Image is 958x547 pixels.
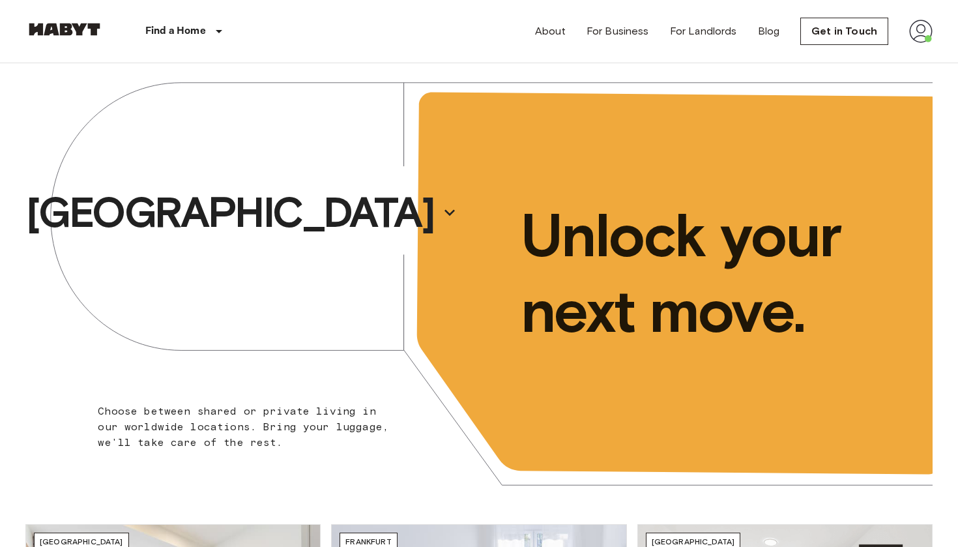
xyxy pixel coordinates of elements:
[758,23,780,39] a: Blog
[345,537,391,546] span: Frankfurt
[26,186,434,239] p: [GEOGRAPHIC_DATA]
[25,23,104,36] img: Habyt
[98,404,397,451] p: Choose between shared or private living in our worldwide locations. Bring your luggage, we'll tak...
[521,198,912,349] p: Unlock your next move.
[670,23,737,39] a: For Landlords
[535,23,566,39] a: About
[145,23,206,39] p: Find a Home
[652,537,735,546] span: [GEOGRAPHIC_DATA]
[21,183,463,243] button: [GEOGRAPHIC_DATA]
[909,20,933,43] img: avatar
[587,23,649,39] a: For Business
[40,537,123,546] span: [GEOGRAPHIC_DATA]
[800,18,888,45] a: Get in Touch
